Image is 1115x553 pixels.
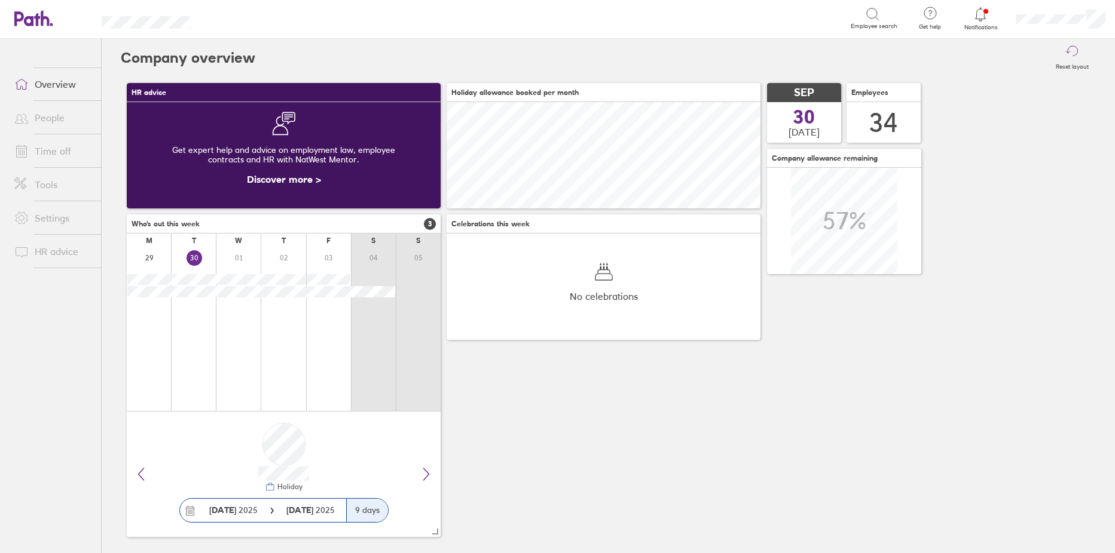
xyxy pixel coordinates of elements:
[5,239,101,263] a: HR advice
[286,505,335,515] span: 2025
[282,236,286,245] div: T
[275,483,303,491] div: Holiday
[209,505,236,515] strong: [DATE]
[961,24,1000,31] span: Notifications
[346,499,388,522] div: 9 days
[235,236,242,245] div: W
[570,291,638,302] span: No celebrations
[793,107,815,127] span: 30
[5,173,101,196] a: Tools
[961,6,1000,31] a: Notifications
[132,220,200,228] span: Who's out this week
[772,154,878,162] span: Company allowance remaining
[132,88,166,97] span: HR advice
[451,88,579,97] span: Holiday allowance booked per month
[851,88,888,97] span: Employees
[286,505,316,515] strong: [DATE]
[371,236,375,245] div: S
[5,72,101,96] a: Overview
[121,39,255,77] h2: Company overview
[424,218,436,230] span: 3
[794,87,814,99] span: SEP
[416,236,420,245] div: S
[209,505,258,515] span: 2025
[247,173,321,185] a: Discover more >
[192,236,196,245] div: T
[136,136,431,174] div: Get expert help and advice on employment law, employee contracts and HR with NatWest Mentor.
[911,23,949,30] span: Get help
[869,107,898,138] div: 34
[1049,39,1096,77] button: Reset layout
[326,236,331,245] div: F
[5,139,101,163] a: Time off
[146,236,152,245] div: M
[851,23,897,30] span: Employee search
[222,13,253,23] div: Search
[5,206,101,230] a: Settings
[789,127,820,137] span: [DATE]
[451,220,530,228] span: Celebrations this week
[1049,60,1096,70] label: Reset layout
[5,106,101,130] a: People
